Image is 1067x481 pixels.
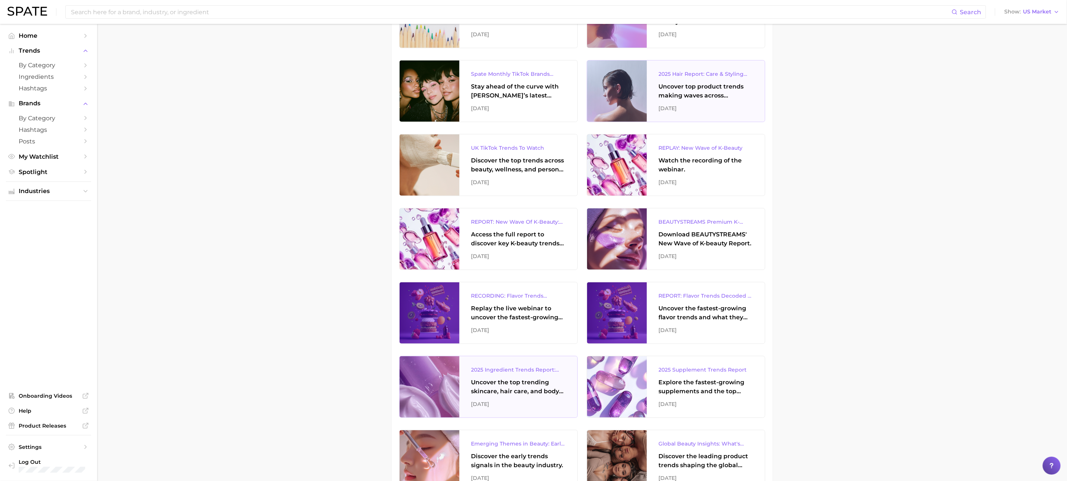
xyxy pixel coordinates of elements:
div: Explore the fastest-growing supplements and the top wellness concerns driving consumer demand [659,378,753,396]
div: [DATE] [471,400,565,409]
div: RECORDING: Flavor Trends Decoded - What's New & What's Next According to TikTok & Google [471,291,565,300]
a: Help [6,405,91,416]
a: Ingredients [6,71,91,83]
a: Spate Monthly TikTok Brands TrackerStay ahead of the curve with [PERSON_NAME]’s latest monthly tr... [399,60,578,122]
span: Home [19,32,78,39]
div: Discover the top trends across beauty, wellness, and personal care on TikTok [GEOGRAPHIC_DATA]. [471,156,565,174]
span: My Watchlist [19,153,78,160]
a: Product Releases [6,420,91,431]
a: Spotlight [6,166,91,178]
button: Industries [6,186,91,197]
div: [DATE] [659,30,753,39]
span: Help [19,407,78,414]
div: Global Beauty Insights: What's Trending & What's Ahead? [659,439,753,448]
div: [DATE] [471,252,565,261]
a: REPORT: Flavor Trends Decoded - What's New & What's Next According to TikTok & GoogleUncover the ... [587,282,765,344]
a: Hashtags [6,83,91,94]
div: 2025 Hair Report: Care & Styling Products [659,69,753,78]
a: by Category [6,112,91,124]
div: REPORT: Flavor Trends Decoded - What's New & What's Next According to TikTok & Google [659,291,753,300]
span: Product Releases [19,422,78,429]
span: Posts [19,138,78,145]
div: [DATE] [659,178,753,187]
span: US Market [1023,10,1051,14]
a: 2025 Hair Report: Care & Styling ProductsUncover top product trends making waves across platforms... [587,60,765,122]
a: Onboarding Videos [6,390,91,401]
div: Emerging Themes in Beauty: Early Trend Signals with Big Potential [471,439,565,448]
div: Stay ahead of the curve with [PERSON_NAME]’s latest monthly tracker, spotlighting the fastest-gro... [471,82,565,100]
img: SPATE [7,7,47,16]
button: Brands [6,98,91,109]
div: [DATE] [471,178,565,187]
div: 2025 Ingredient Trends Report: The Ingredients Defining Beauty in [DATE] [471,365,565,374]
div: BEAUTYSTREAMS Premium K-beauty Trends Report [659,217,753,226]
div: [DATE] [471,30,565,39]
span: Trends [19,47,78,54]
div: Uncover the top trending skincare, hair care, and body care ingredients capturing attention on Go... [471,378,565,396]
span: Ingredients [19,73,78,80]
div: Uncover top product trends making waves across platforms — along with key insights into benefits,... [659,82,753,100]
div: Watch the recording of the webinar. [659,156,753,174]
span: Settings [19,444,78,450]
a: RECORDING: Flavor Trends Decoded - What's New & What's Next According to TikTok & GoogleReplay th... [399,282,578,344]
div: Discover the early trends signals in the beauty industry. [471,452,565,470]
span: Log Out [19,459,90,465]
div: Access the full report to discover key K-beauty trends influencing [DATE] beauty market [471,230,565,248]
span: Hashtags [19,126,78,133]
a: 2025 Ingredient Trends Report: The Ingredients Defining Beauty in [DATE]Uncover the top trending ... [399,356,578,418]
div: REPORT: New Wave Of K-Beauty: [GEOGRAPHIC_DATA]’s Trending Innovations In Skincare & Color Cosmetics [471,217,565,226]
span: Show [1004,10,1021,14]
a: UK TikTok Trends To WatchDiscover the top trends across beauty, wellness, and personal care on Ti... [399,134,578,196]
div: [DATE] [659,104,753,113]
div: Download BEAUTYSTREAMS' New Wave of K-beauty Report. [659,230,753,248]
div: UK TikTok Trends To Watch [471,143,565,152]
div: [DATE] [471,326,565,335]
span: Industries [19,188,78,195]
button: Trends [6,45,91,56]
div: [DATE] [659,400,753,409]
a: REPLAY: New Wave of K-BeautyWatch the recording of the webinar.[DATE] [587,134,765,196]
a: Posts [6,136,91,147]
div: REPLAY: New Wave of K-Beauty [659,143,753,152]
a: Home [6,30,91,41]
a: Settings [6,441,91,453]
div: Spate Monthly TikTok Brands Tracker [471,69,565,78]
span: Spotlight [19,168,78,176]
span: Onboarding Videos [19,392,78,399]
a: My Watchlist [6,151,91,162]
span: Hashtags [19,85,78,92]
button: ShowUS Market [1002,7,1061,17]
a: BEAUTYSTREAMS Premium K-beauty Trends ReportDownload BEAUTYSTREAMS' New Wave of K-beauty Report.[... [587,208,765,270]
a: REPORT: New Wave Of K-Beauty: [GEOGRAPHIC_DATA]’s Trending Innovations In Skincare & Color Cosmet... [399,208,578,270]
span: Search [960,9,981,16]
a: Log out. Currently logged in with e-mail lynne.stewart@mpgllc.com. [6,456,91,475]
div: Replay the live webinar to uncover the fastest-growing flavor trends and what they signal about e... [471,304,565,322]
span: by Category [19,115,78,122]
div: Discover the leading product trends shaping the global beauty market. [659,452,753,470]
span: by Category [19,62,78,69]
a: by Category [6,59,91,71]
span: Brands [19,100,78,107]
div: [DATE] [659,252,753,261]
input: Search here for a brand, industry, or ingredient [70,6,952,18]
div: 2025 Supplement Trends Report [659,365,753,374]
a: Hashtags [6,124,91,136]
a: 2025 Supplement Trends ReportExplore the fastest-growing supplements and the top wellness concern... [587,356,765,418]
div: Uncover the fastest-growing flavor trends and what they signal about evolving consumer tastes. [659,304,753,322]
div: [DATE] [471,104,565,113]
div: [DATE] [659,326,753,335]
